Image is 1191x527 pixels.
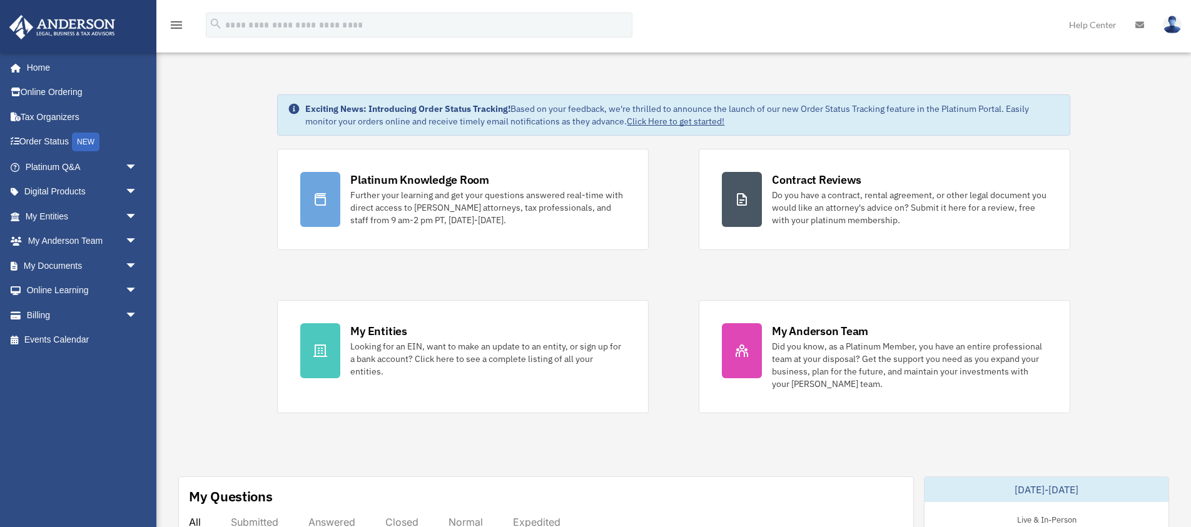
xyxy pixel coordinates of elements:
strong: Exciting News: Introducing Order Status Tracking! [305,103,510,114]
a: Click Here to get started! [627,116,724,127]
div: [DATE]-[DATE] [925,477,1168,502]
a: Events Calendar [9,328,156,353]
a: Contract Reviews Do you have a contract, rental agreement, or other legal document you would like... [699,149,1070,250]
div: Looking for an EIN, want to make an update to an entity, or sign up for a bank account? Click her... [350,340,626,378]
div: My Entities [350,323,407,339]
span: arrow_drop_down [125,303,150,328]
a: Billingarrow_drop_down [9,303,156,328]
span: arrow_drop_down [125,253,150,279]
span: arrow_drop_down [125,278,150,304]
a: My Documentsarrow_drop_down [9,253,156,278]
div: NEW [72,133,99,151]
a: Online Learningarrow_drop_down [9,278,156,303]
i: search [209,17,223,31]
div: Based on your feedback, we're thrilled to announce the launch of our new Order Status Tracking fe... [305,103,1059,128]
img: Anderson Advisors Platinum Portal [6,15,119,39]
i: menu [169,18,184,33]
div: My Anderson Team [772,323,868,339]
a: Digital Productsarrow_drop_down [9,179,156,204]
a: My Entitiesarrow_drop_down [9,204,156,229]
a: Platinum Q&Aarrow_drop_down [9,154,156,179]
div: Contract Reviews [772,172,861,188]
div: Further your learning and get your questions answered real-time with direct access to [PERSON_NAM... [350,189,626,226]
a: Order StatusNEW [9,129,156,155]
a: Tax Organizers [9,104,156,129]
span: arrow_drop_down [125,179,150,205]
div: Did you know, as a Platinum Member, you have an entire professional team at your disposal? Get th... [772,340,1047,390]
span: arrow_drop_down [125,204,150,229]
a: Platinum Knowledge Room Further your learning and get your questions answered real-time with dire... [277,149,649,250]
div: Do you have a contract, rental agreement, or other legal document you would like an attorney's ad... [772,189,1047,226]
span: arrow_drop_down [125,154,150,180]
div: Platinum Knowledge Room [350,172,489,188]
a: My Anderson Team Did you know, as a Platinum Member, you have an entire professional team at your... [699,300,1070,413]
a: Home [9,55,150,80]
div: My Questions [189,487,273,506]
a: My Anderson Teamarrow_drop_down [9,229,156,254]
div: Live & In-Person [1007,512,1087,525]
a: menu [169,22,184,33]
span: arrow_drop_down [125,229,150,254]
a: Online Ordering [9,80,156,105]
img: User Pic [1163,16,1182,34]
a: My Entities Looking for an EIN, want to make an update to an entity, or sign up for a bank accoun... [277,300,649,413]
